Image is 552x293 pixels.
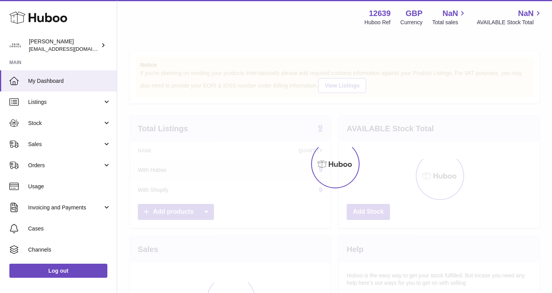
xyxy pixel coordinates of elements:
[29,38,99,53] div: [PERSON_NAME]
[9,39,21,51] img: admin@skinchoice.com
[9,264,107,278] a: Log out
[442,8,458,19] span: NaN
[28,77,111,85] span: My Dashboard
[28,162,103,169] span: Orders
[477,8,543,26] a: NaN AVAILABLE Stock Total
[369,8,391,19] strong: 12639
[29,46,115,52] span: [EMAIL_ADDRESS][DOMAIN_NAME]
[365,19,391,26] div: Huboo Ref
[401,19,423,26] div: Currency
[432,19,467,26] span: Total sales
[28,98,103,106] span: Listings
[28,225,111,232] span: Cases
[28,183,111,190] span: Usage
[28,204,103,211] span: Invoicing and Payments
[28,141,103,148] span: Sales
[28,246,111,254] span: Channels
[28,120,103,127] span: Stock
[406,8,422,19] strong: GBP
[432,8,467,26] a: NaN Total sales
[518,8,534,19] span: NaN
[477,19,543,26] span: AVAILABLE Stock Total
